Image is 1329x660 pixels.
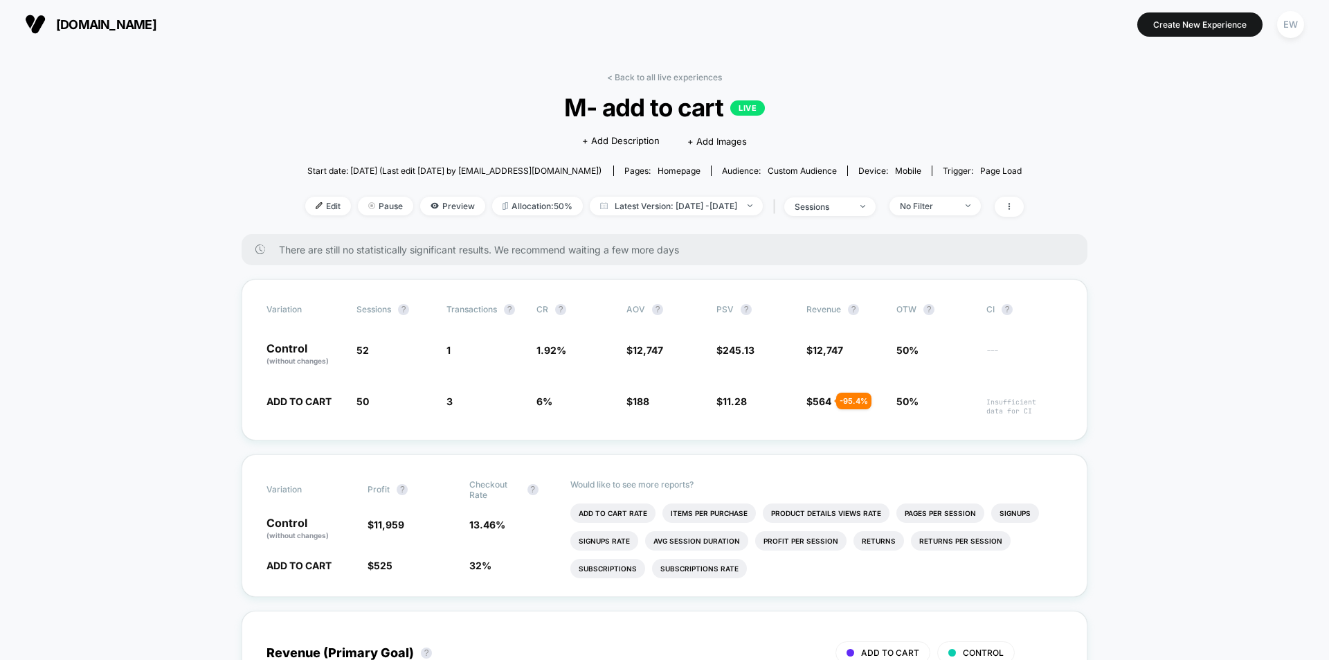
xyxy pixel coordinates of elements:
span: 50% [896,344,919,356]
span: ADD TO CART [266,560,332,571]
span: 3 [446,395,453,407]
li: Returns Per Session [911,531,1011,551]
span: ADD TO CART [861,648,919,658]
img: rebalance [503,202,508,210]
span: $ [806,344,843,356]
span: 188 [633,395,649,407]
span: 11,959 [374,519,404,530]
span: OTW [896,304,973,315]
div: Audience: [722,166,837,176]
button: ? [1002,304,1013,315]
span: Allocation: 50% [492,197,583,215]
span: 1 [446,344,451,356]
button: [DOMAIN_NAME] [21,13,161,35]
span: CONTROL [963,648,1004,658]
span: There are still no statistically significant results. We recommend waiting a few more days [279,244,1060,256]
li: Pages Per Session [896,503,984,523]
span: 12,747 [813,344,843,356]
span: Insufficient data for CI [986,398,1063,416]
button: ? [421,648,432,659]
span: $ [716,395,747,407]
div: Trigger: [943,166,1022,176]
img: Visually logo [25,14,46,35]
a: < Back to all live experiences [607,72,722,82]
span: homepage [658,166,700,176]
span: $ [368,519,404,530]
button: ? [652,304,663,315]
button: ? [923,304,934,315]
span: + Add Images [687,136,747,147]
span: Latest Version: [DATE] - [DATE] [590,197,763,215]
span: ADD TO CART [266,395,332,407]
span: Variation [266,479,343,500]
img: end [748,204,752,207]
span: Variation [266,304,343,315]
span: 564 [813,395,831,407]
span: 50 [356,395,369,407]
p: LIVE [730,100,765,116]
button: ? [741,304,752,315]
span: CI [986,304,1063,315]
div: - 95.4 % [836,393,871,409]
span: 6 % [536,395,552,407]
span: Checkout Rate [469,479,521,500]
span: $ [806,395,831,407]
p: Control [266,343,343,366]
span: Sessions [356,304,391,314]
span: 50% [896,395,919,407]
span: 12,747 [633,344,663,356]
li: Subscriptions Rate [652,559,747,578]
span: Transactions [446,304,497,314]
span: $ [626,395,649,407]
span: Page Load [980,166,1022,176]
button: ? [398,304,409,315]
span: Revenue [806,304,841,314]
div: EW [1277,11,1304,38]
span: Custom Audience [768,166,837,176]
span: (without changes) [266,531,329,539]
button: Create New Experience [1137,12,1263,37]
span: --- [986,346,1063,366]
span: 245.13 [723,344,754,356]
img: end [368,202,375,209]
button: ? [555,304,566,315]
span: Device: [847,166,932,176]
button: ? [397,484,408,495]
img: calendar [600,202,608,209]
img: end [860,205,865,208]
span: [DOMAIN_NAME] [56,17,156,32]
span: PSV [716,304,734,314]
button: ? [527,484,539,495]
li: Signups [991,503,1039,523]
span: $ [716,344,754,356]
img: edit [316,202,323,209]
button: ? [504,304,515,315]
div: sessions [795,202,850,212]
span: Edit [305,197,351,215]
li: Product Details Views Rate [763,503,889,523]
div: Pages: [624,166,700,176]
span: 52 [356,344,369,356]
div: No Filter [900,201,955,211]
span: M- add to cart [341,93,988,122]
span: $ [368,560,392,571]
li: Signups Rate [570,531,638,551]
span: 1.92 % [536,344,566,356]
p: Would like to see more reports? [570,479,1063,490]
li: Avg Session Duration [645,531,748,551]
li: Add To Cart Rate [570,503,656,523]
span: 11.28 [723,395,747,407]
span: Preview [420,197,485,215]
li: Items Per Purchase [662,503,756,523]
span: mobile [895,166,921,176]
span: | [770,197,784,217]
button: EW [1273,10,1308,39]
span: 525 [374,560,392,571]
span: $ [626,344,663,356]
span: + Add Description [582,134,660,148]
span: (without changes) [266,357,329,365]
li: Subscriptions [570,559,645,578]
span: 13.46 % [469,519,505,530]
button: ? [848,304,859,315]
span: 32 % [469,560,491,571]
